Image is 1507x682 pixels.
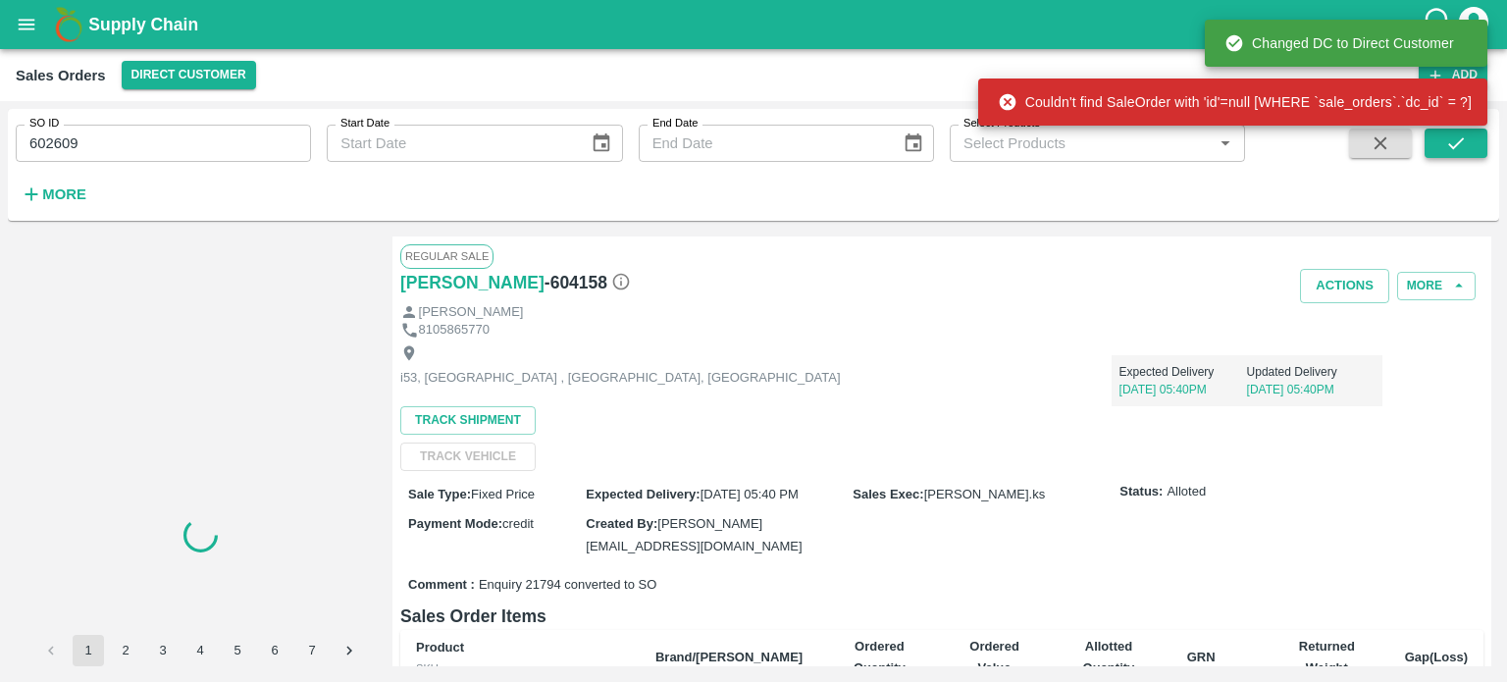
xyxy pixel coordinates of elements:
[400,603,1483,630] h6: Sales Order Items
[1422,7,1456,42] div: customer-support
[49,5,88,44] img: logo
[416,640,464,655] b: Product
[122,61,256,89] button: Select DC
[1119,483,1163,501] label: Status:
[998,84,1472,120] div: Couldn't find SaleOrder with 'id'=null [WHERE `sale_orders`.`dc_id` = ?]
[16,178,91,211] button: More
[1187,650,1216,664] b: GRN
[1405,650,1468,664] b: Gap(Loss)
[655,650,803,664] b: Brand/[PERSON_NAME]
[16,125,311,162] input: Enter SO ID
[419,321,490,340] p: 8105865770
[853,487,923,501] label: Sales Exec :
[4,2,49,47] button: open drawer
[408,576,475,595] label: Comment :
[652,116,698,131] label: End Date
[222,635,253,666] button: Go to page 5
[1397,272,1476,300] button: More
[1167,483,1206,501] span: Alloted
[1224,26,1454,61] div: Changed DC to Direct Customer
[1119,363,1247,381] p: Expected Delivery
[895,125,932,162] button: Choose date
[32,635,368,666] nav: pagination navigation
[1119,381,1247,398] p: [DATE] 05:40PM
[408,516,502,531] label: Payment Mode :
[639,125,887,162] input: End Date
[296,635,328,666] button: Go to page 7
[586,516,657,531] label: Created By :
[408,487,471,501] label: Sale Type :
[334,635,365,666] button: Go to next page
[259,635,290,666] button: Go to page 6
[924,487,1046,501] span: [PERSON_NAME].ks
[545,269,631,296] h6: - 604158
[969,639,1019,675] b: Ordered Value
[1247,381,1375,398] p: [DATE] 05:40PM
[956,131,1207,156] input: Select Products
[586,516,802,552] span: [PERSON_NAME][EMAIL_ADDRESS][DOMAIN_NAME]
[1299,639,1355,675] b: Returned Weight
[400,269,545,296] a: [PERSON_NAME]
[1456,4,1491,45] div: account of current user
[88,11,1422,38] a: Supply Chain
[586,487,700,501] label: Expected Delivery :
[963,116,1040,131] label: Select Products
[854,639,906,675] b: Ordered Quantity
[400,369,841,388] p: i53, [GEOGRAPHIC_DATA] , [GEOGRAPHIC_DATA], [GEOGRAPHIC_DATA]
[73,635,104,666] button: page 1
[502,516,534,531] span: credit
[29,116,59,131] label: SO ID
[701,487,799,501] span: [DATE] 05:40 PM
[1300,269,1389,303] button: Actions
[400,244,494,268] span: Regular Sale
[110,635,141,666] button: Go to page 2
[1213,131,1238,156] button: Open
[16,63,106,88] div: Sales Orders
[416,659,624,677] div: SKU
[327,125,575,162] input: Start Date
[400,406,536,435] button: Track Shipment
[479,576,656,595] span: Enquiry 21794 converted to SO
[147,635,179,666] button: Go to page 3
[1083,639,1135,675] b: Allotted Quantity
[340,116,390,131] label: Start Date
[184,635,216,666] button: Go to page 4
[1247,363,1375,381] p: Updated Delivery
[419,303,524,322] p: [PERSON_NAME]
[42,186,86,202] strong: More
[471,487,535,501] span: Fixed Price
[88,15,198,34] b: Supply Chain
[583,125,620,162] button: Choose date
